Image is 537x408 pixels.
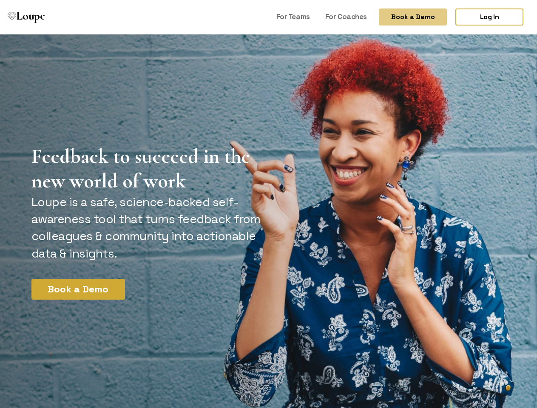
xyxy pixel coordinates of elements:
[379,8,447,25] button: Book a Demo
[273,8,313,25] a: For Teams
[5,8,48,26] a: Loupe
[31,279,125,300] button: Book a Demo
[8,12,16,20] img: Loupe Logo
[31,193,264,262] p: Loupe is a safe, science-backed self-awareness tool that turns feedback from colleagues & communi...
[31,144,264,193] h1: Feedback to succeed in the new world of work
[455,8,523,25] a: Log In
[322,8,370,25] a: For Coaches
